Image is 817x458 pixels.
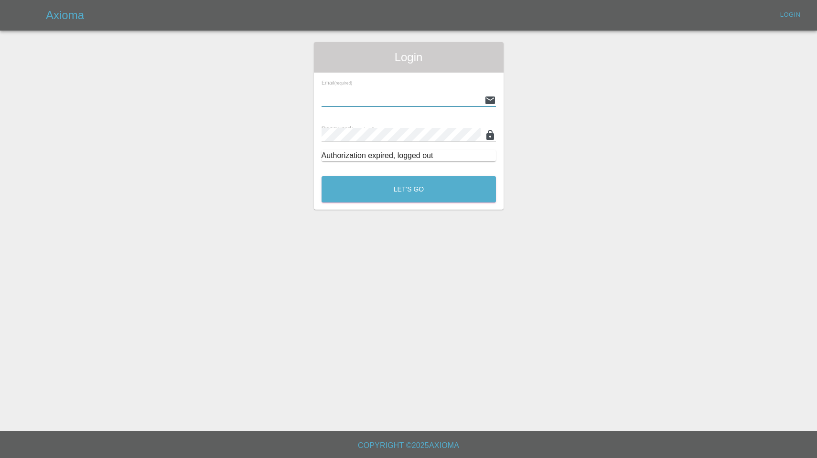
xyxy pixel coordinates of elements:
span: Password [322,125,375,133]
span: Login [322,50,496,65]
button: Let's Go [322,176,496,202]
span: Email [322,80,352,85]
h5: Axioma [46,8,84,23]
small: (required) [334,81,352,85]
h6: Copyright © 2025 Axioma [8,439,809,452]
small: (required) [351,127,375,132]
div: Authorization expired, logged out [322,150,496,161]
a: Login [775,8,806,22]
